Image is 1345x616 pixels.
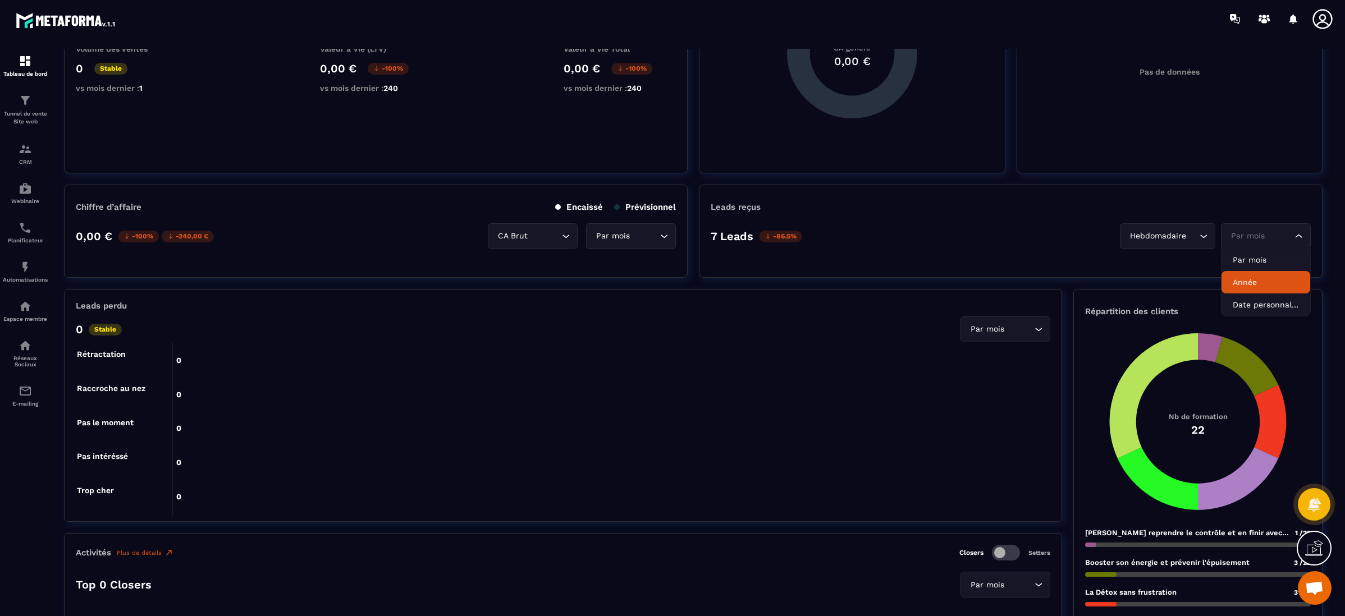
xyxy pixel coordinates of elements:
[320,62,356,75] p: 0,00 €
[320,44,432,53] p: Valeur à Vie (LTV)
[139,84,143,93] span: 1
[1228,230,1292,242] input: Search for option
[76,301,127,311] p: Leads perdu
[1127,230,1188,242] span: Hebdomadaire
[1140,67,1200,76] p: Pas de données
[564,44,676,53] p: Valeur à Vie Total
[1085,306,1311,316] p: Répartition des clients
[1295,529,1311,537] span: 1 /22
[960,316,1050,342] div: Search for option
[76,323,83,336] p: 0
[19,339,32,352] img: social-network
[1085,588,1177,596] p: La Détox sans frustration
[19,142,32,156] img: formation
[1294,559,1311,567] span: 3 /22
[117,548,173,557] a: Plus de détails
[77,384,145,393] tspan: Raccroche au nez
[77,486,114,495] tspan: Trop cher
[968,323,1007,335] span: Par mois
[19,300,32,313] img: automations
[968,579,1007,591] span: Par mois
[383,84,398,93] span: 240
[1007,323,1032,335] input: Search for option
[1120,223,1215,249] div: Search for option
[3,330,48,376] a: social-networksocial-networkRéseaux Sociaux
[76,62,83,75] p: 0
[3,46,48,85] a: formationformationTableau de bord
[711,202,761,212] p: Leads reçus
[1007,579,1032,591] input: Search for option
[555,202,603,212] p: Encaissé
[614,202,676,212] p: Prévisionnel
[1085,558,1250,567] p: Booster son énergie et prévenir l'épuisement
[77,418,134,427] tspan: Pas le moment
[627,84,642,93] span: 240
[495,230,530,242] span: CA Brut
[711,229,753,243] p: 7 Leads
[632,230,657,242] input: Search for option
[959,549,983,557] p: Closers
[1221,223,1311,249] div: Search for option
[118,231,159,242] p: -100%
[19,94,32,107] img: formation
[76,548,111,558] p: Activités
[1294,589,1311,596] span: 3 /22
[1028,549,1050,557] p: Setters
[3,134,48,173] a: formationformationCRM
[76,44,188,53] p: Volume des ventes
[3,198,48,204] p: Webinaire
[3,277,48,283] p: Automatisations
[16,10,117,30] img: logo
[3,85,48,134] a: formationformationTunnel de vente Site web
[1298,571,1332,605] div: Ouvrir le chat
[164,548,173,557] img: narrow-up-right-o.6b7c60e2.svg
[19,260,32,274] img: automations
[564,62,600,75] p: 0,00 €
[3,291,48,330] a: automationsautomationsEspace membre
[89,324,122,335] p: Stable
[1188,230,1197,242] input: Search for option
[3,401,48,407] p: E-mailing
[19,384,32,398] img: email
[3,213,48,252] a: schedulerschedulerPlanificateur
[3,159,48,165] p: CRM
[611,63,652,75] p: -100%
[76,84,188,93] p: vs mois dernier :
[76,578,152,591] p: Top 0 Closers
[3,355,48,367] p: Réseaux Sociaux
[3,173,48,213] a: automationsautomationsWebinaire
[759,231,802,242] p: -86.5%
[368,63,409,75] p: -100%
[960,572,1050,597] div: Search for option
[3,316,48,322] p: Espace membre
[1233,254,1299,265] p: Par mois
[19,221,32,235] img: scheduler
[77,452,128,461] tspan: Pas intéréssé
[94,63,127,75] p: Stable
[3,252,48,291] a: automationsautomationsAutomatisations
[1085,528,1289,537] p: [PERSON_NAME] reprendre le contrôle et en finir avec les fringales
[162,231,214,242] p: -240,00 €
[3,110,48,126] p: Tunnel de vente Site web
[76,202,141,212] p: Chiffre d’affaire
[19,182,32,195] img: automations
[1233,299,1299,310] p: Date personnalisée
[3,71,48,77] p: Tableau de bord
[19,54,32,68] img: formation
[77,350,126,358] tspan: Rétractation
[3,376,48,415] a: emailemailE-mailing
[586,223,676,249] div: Search for option
[530,230,559,242] input: Search for option
[320,84,432,93] p: vs mois dernier :
[1233,277,1299,288] p: Année
[3,237,48,243] p: Planificateur
[564,84,676,93] p: vs mois dernier :
[488,223,578,249] div: Search for option
[76,229,112,243] p: 0,00 €
[593,230,632,242] span: Par mois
